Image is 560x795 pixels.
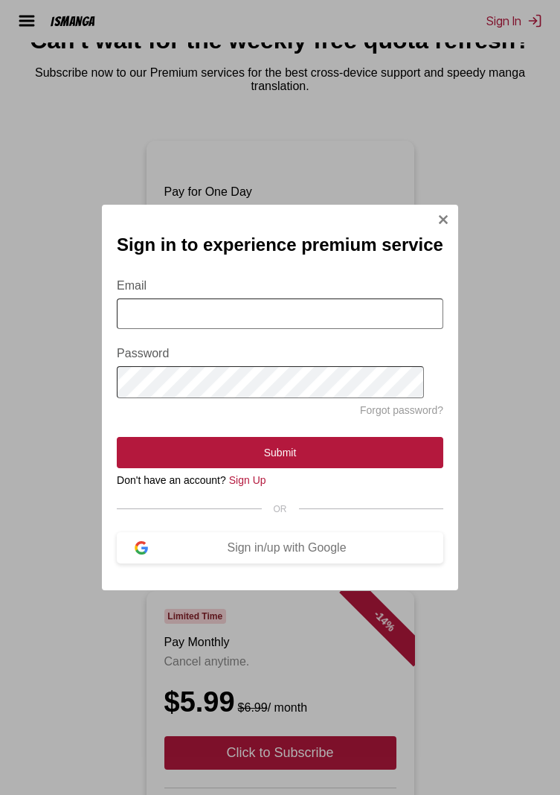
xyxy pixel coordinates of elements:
h2: Sign in to experience premium service [117,234,443,255]
div: Sign in/up with Google [148,541,425,555]
label: Password [117,347,443,360]
label: Email [117,279,443,293]
div: Sign In Modal [102,205,458,590]
a: Forgot password? [360,404,443,416]
button: Sign in/up with Google [117,532,443,563]
div: OR [117,504,443,514]
img: google-logo [135,541,148,555]
div: Don't have an account? [117,474,443,486]
a: Sign Up [229,474,266,486]
button: Submit [117,437,443,468]
img: Close [437,214,449,226]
